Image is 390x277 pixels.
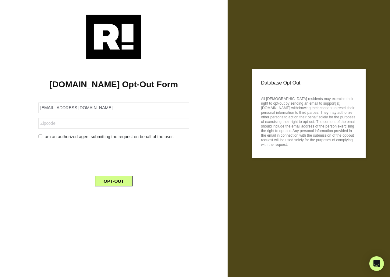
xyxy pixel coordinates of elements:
[67,145,160,169] iframe: reCAPTCHA
[9,79,218,90] h1: [DOMAIN_NAME] Opt-Out Form
[369,256,384,271] div: Open Intercom Messenger
[261,95,356,147] p: All [DEMOGRAPHIC_DATA] residents may exercise their right to opt-out by sending an email to suppo...
[34,134,193,140] div: I am an authorized agent submitting the request on behalf of the user.
[38,118,189,129] input: Zipcode
[95,176,133,186] button: OPT-OUT
[261,78,356,88] p: Database Opt Out
[38,103,189,113] input: Email Address
[86,15,141,59] img: Retention.com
